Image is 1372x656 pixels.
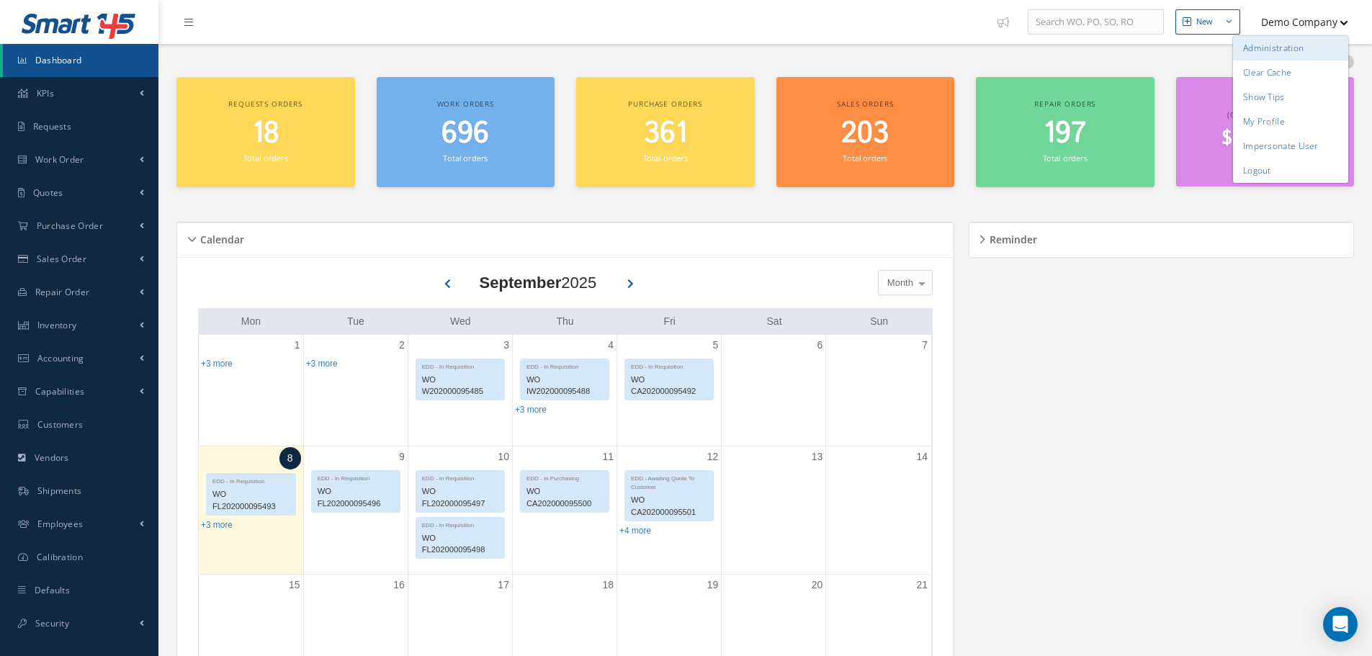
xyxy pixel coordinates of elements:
a: September 17, 2025 [495,575,512,596]
td: September 9, 2025 [303,446,408,575]
small: Total orders [843,153,887,163]
span: Shipments [37,485,82,497]
a: Show 3 more events [201,359,233,369]
td: September 2, 2025 [303,335,408,446]
a: Show 4 more events [619,526,651,536]
td: September 5, 2025 [617,335,722,446]
span: Repair Order [35,286,90,298]
div: WO W202000095485 [416,372,504,400]
a: Administration [1233,36,1348,60]
a: September 7, 2025 [919,335,931,356]
td: September 4, 2025 [512,335,616,446]
a: September 5, 2025 [709,335,721,356]
button: Demo Company [1247,8,1348,36]
span: Inventory [37,319,77,331]
div: EDD - Awaiting Quote To Customer [625,471,713,492]
a: Invoiced (Current Month) $6,262.00 Invoices Total: 3 [1176,77,1355,187]
div: EDD - In Requisition [416,471,504,483]
a: September 8, 2025 [279,447,301,469]
a: September 6, 2025 [815,335,826,356]
div: WO CA202000095492 [625,372,713,400]
div: EDD - In Purchasing [521,471,609,483]
span: Security [35,617,69,629]
button: New [1175,9,1240,35]
span: Work Order [35,153,84,166]
span: Requests orders [228,99,302,109]
span: Defaults [35,584,70,596]
div: EDD - In Requisition [416,518,504,530]
a: Sunday [867,313,891,331]
div: 2025 [480,271,597,295]
a: September 15, 2025 [286,575,303,596]
a: September 4, 2025 [605,335,616,356]
a: September 19, 2025 [704,575,722,596]
div: WO CA202000095500 [521,483,609,512]
small: Total orders [1043,153,1088,163]
div: EDD - In Requisition [207,474,295,486]
a: Saturday [764,313,785,331]
a: Show 3 more events [306,359,338,369]
b: September [480,274,562,292]
span: KPIs [37,87,54,99]
td: September 1, 2025 [199,335,303,446]
a: September 16, 2025 [390,575,408,596]
div: WO FL202000095497 [416,483,504,512]
a: September 10, 2025 [495,446,512,467]
a: Requests orders 18 Total orders [176,77,355,187]
h5: Reminder [985,229,1037,246]
span: Requests [33,120,71,132]
span: $6,262.00 [1221,125,1309,153]
td: September 3, 2025 [408,335,512,446]
a: September 20, 2025 [809,575,826,596]
a: Sales orders 203 Total orders [776,77,955,187]
div: Open Intercom Messenger [1323,607,1358,642]
a: September 13, 2025 [809,446,826,467]
div: WO FL202000095493 [207,486,295,515]
a: September 21, 2025 [913,575,931,596]
span: 361 [644,113,687,154]
td: September 7, 2025 [826,335,931,446]
div: WO CA202000095501 [625,492,713,521]
span: Purchase Order [37,220,103,232]
h5: Calendar [196,229,244,246]
td: September 10, 2025 [408,446,512,575]
a: Dashboard [3,44,158,77]
span: 197 [1044,113,1086,154]
span: 203 [841,113,889,154]
div: New [1196,16,1213,28]
a: Clear Cache [1233,60,1348,85]
span: 696 [441,113,489,154]
span: Accounting [37,352,84,364]
td: September 13, 2025 [722,446,826,575]
a: Work orders 696 Total orders [377,77,555,187]
div: EDD - In Requisition [312,471,400,483]
div: EDD - In Requisition [416,359,504,372]
div: EDD - In Requisition [625,359,713,372]
span: (Current Month) [1227,109,1303,120]
small: Total orders [643,153,688,163]
a: Show 3 more events [201,520,233,530]
a: Repair orders 197 Total orders [976,77,1154,187]
a: September 11, 2025 [599,446,616,467]
a: Show Tips [1233,85,1348,109]
a: September 3, 2025 [501,335,512,356]
a: Friday [661,313,678,331]
a: Wednesday [447,313,474,331]
span: Dashboard [35,54,82,66]
a: Monday [238,313,264,331]
a: Show 3 more events [515,405,547,415]
span: 18 [252,113,279,154]
td: September 12, 2025 [617,446,722,575]
span: Quotes [33,187,63,199]
a: September 14, 2025 [913,446,931,467]
div: WO IW202000095488 [521,372,609,400]
span: Vendors [35,451,69,464]
a: My Profile [1233,109,1348,134]
small: Total orders [443,153,488,163]
span: Capabilities [35,385,85,397]
span: Customers [37,418,84,431]
td: September 11, 2025 [512,446,616,575]
span: Month [884,276,913,290]
a: September 1, 2025 [292,335,303,356]
input: Search WO, PO, SO, RO [1028,9,1164,35]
